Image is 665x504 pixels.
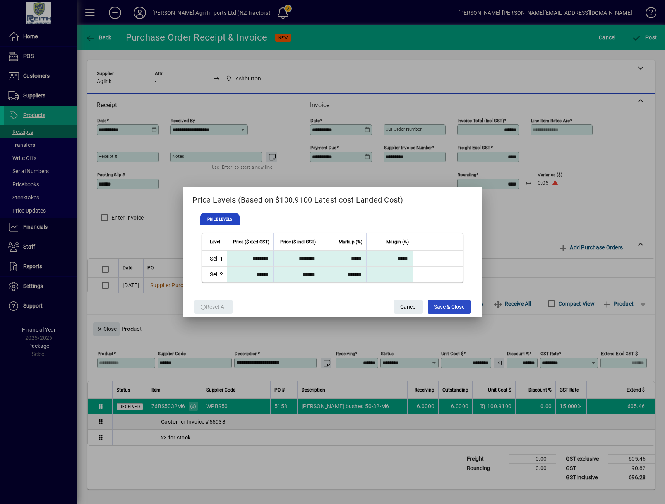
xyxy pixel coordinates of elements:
span: Level [210,238,220,246]
span: Markup (%) [339,238,362,246]
td: Sell 2 [202,267,227,282]
span: Cancel [400,301,416,313]
button: Save & Close [428,300,471,314]
span: Margin (%) [386,238,409,246]
td: Sell 1 [202,251,227,267]
span: Price ($ excl GST) [233,238,269,246]
span: Save & Close [434,301,464,313]
span: PRICE LEVELS [200,213,240,225]
h2: Price Levels (Based on $100.9100 Latest cost Landed Cost) [183,187,482,209]
span: Price ($ incl GST) [280,238,316,246]
button: Cancel [394,300,423,314]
